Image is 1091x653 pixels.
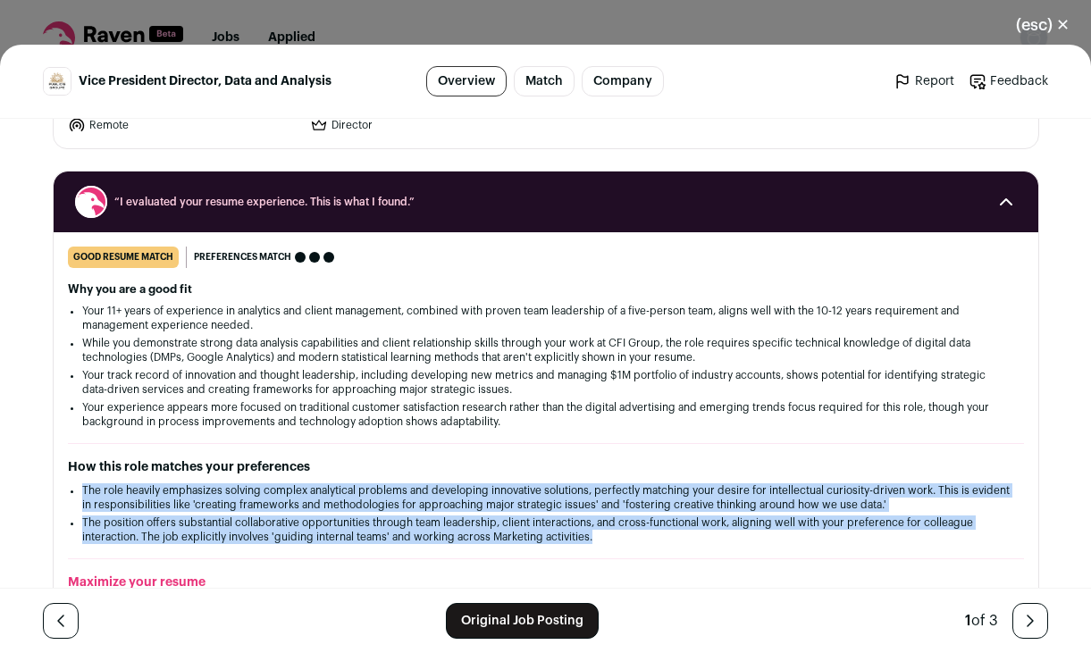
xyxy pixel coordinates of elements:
[79,72,331,90] span: Vice President Director, Data and Analysis
[446,603,599,639] a: Original Job Posting
[82,336,1010,364] li: While you demonstrate strong data analysis capabilities and client relationship skills through yo...
[426,66,507,96] a: Overview
[68,116,300,134] li: Remote
[68,458,1024,476] h2: How this role matches your preferences
[82,400,1010,429] li: Your experience appears more focused on traditional customer satisfaction research rather than th...
[82,304,1010,332] li: Your 11+ years of experience in analytics and client management, combined with proven team leader...
[310,116,542,134] li: Director
[68,282,1024,297] h2: Why you are a good fit
[194,248,291,266] span: Preferences match
[969,72,1048,90] a: Feedback
[965,610,998,632] div: of 3
[965,614,971,628] span: 1
[68,573,1024,591] h2: Maximize your resume
[68,247,179,268] div: good resume match
[82,368,1010,397] li: Your track record of innovation and thought leadership, including developing new metrics and mana...
[514,66,575,96] a: Match
[82,515,1010,544] li: The position offers substantial collaborative opportunities through team leadership, client inter...
[994,5,1091,45] button: Close modal
[894,72,954,90] a: Report
[582,66,664,96] a: Company
[44,68,71,95] img: 16d1ea1ff626b6c466d511c9c55bbcbe4478aa28d0e4f88ce3cbb4b0e104e74f.jpg
[114,195,978,209] span: “I evaluated your resume experience. This is what I found.”
[82,483,1010,512] li: The role heavily emphasizes solving complex analytical problems and developing innovative solutio...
